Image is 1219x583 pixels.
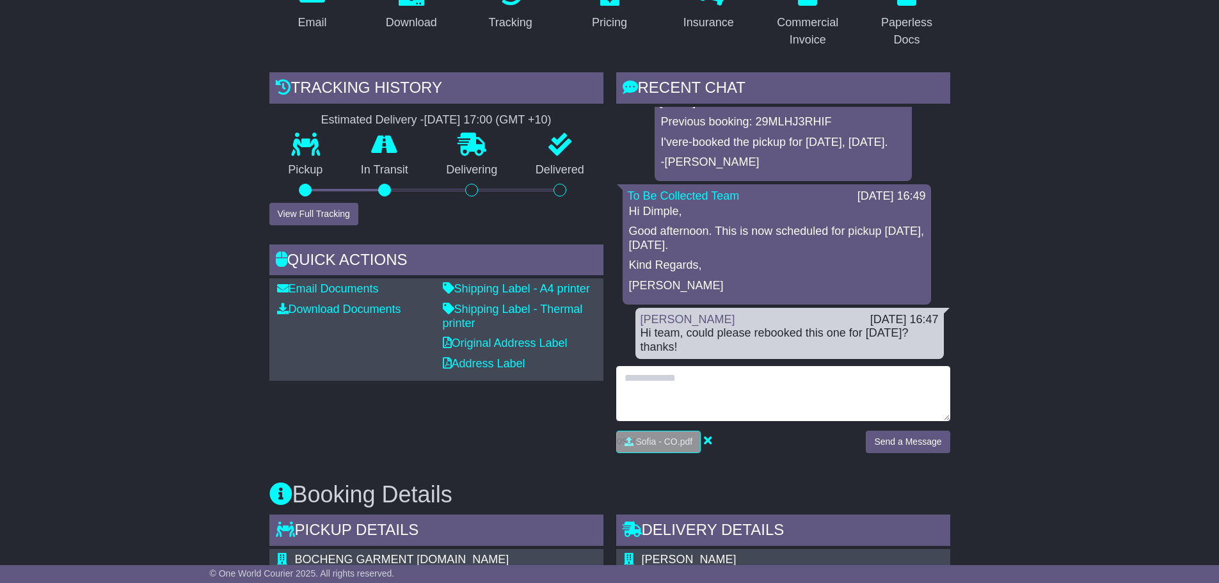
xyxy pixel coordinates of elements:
div: Delivery Details [616,515,950,549]
a: [PERSON_NAME] [641,313,735,326]
div: RECENT CHAT [616,72,950,107]
a: Shipping Label - Thermal printer [443,303,583,330]
a: Download Documents [277,303,401,315]
div: Tracking history [269,72,603,107]
p: Delivering [427,163,517,177]
div: Pricing [592,14,627,31]
button: View Full Tracking [269,203,358,225]
div: Insurance [683,14,734,31]
div: Pickup Details [269,515,603,549]
div: Email [298,14,326,31]
p: Pickup [269,163,342,177]
span: [PERSON_NAME] [642,553,737,566]
button: Send a Message [866,431,950,453]
div: Download [386,14,437,31]
a: Original Address Label [443,337,568,349]
div: Paperless Docs [872,14,942,49]
a: Email Documents [277,282,379,295]
p: Hi Dimple, [629,205,925,219]
span: © One World Courier 2025. All rights reserved. [210,568,395,579]
a: To Be Collected Team [628,189,740,202]
div: Hi team, could please rebooked this one for [DATE]? thanks! [641,326,939,354]
a: Shipping Label - A4 printer [443,282,590,295]
p: Delivered [516,163,603,177]
p: Previous booking: 29MLHJ3RHIF [661,115,905,129]
p: [PERSON_NAME] [629,279,925,293]
div: Quick Actions [269,244,603,279]
a: Address Label [443,357,525,370]
p: I'vere-booked the pickup for [DATE], [DATE]. [661,136,905,150]
div: [DATE] 16:49 [857,189,926,204]
div: Estimated Delivery - [269,113,603,127]
div: Commercial Invoice [773,14,843,49]
p: Good afternoon. This is now scheduled for pickup [DATE], [DATE]. [629,225,925,252]
div: [DATE] 16:47 [870,313,939,327]
h3: Booking Details [269,482,950,507]
span: BOCHENG GARMENT [DOMAIN_NAME] [295,553,509,566]
p: In Transit [342,163,427,177]
div: Tracking [488,14,532,31]
p: -[PERSON_NAME] [661,156,905,170]
p: Kind Regards, [629,259,925,273]
div: [DATE] 17:00 (GMT +10) [424,113,552,127]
